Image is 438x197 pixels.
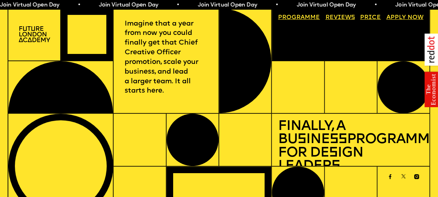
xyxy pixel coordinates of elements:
[386,15,390,20] span: A
[125,19,207,96] p: Imagine that a year from now you could finally get that Chief Creative Officer promotion, scale y...
[331,159,340,173] span: s
[301,15,305,20] span: a
[330,133,347,147] span: ss
[275,2,278,8] span: •
[297,133,306,147] span: s
[77,2,80,8] span: •
[383,11,427,24] a: Apply now
[275,11,323,24] a: Programme
[322,11,358,24] a: Reviews
[357,11,384,24] a: Price
[329,146,338,160] span: s
[176,2,179,8] span: •
[278,120,423,173] h1: Finally, a Bu ine Programme for De ign Leader
[374,2,377,8] span: •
